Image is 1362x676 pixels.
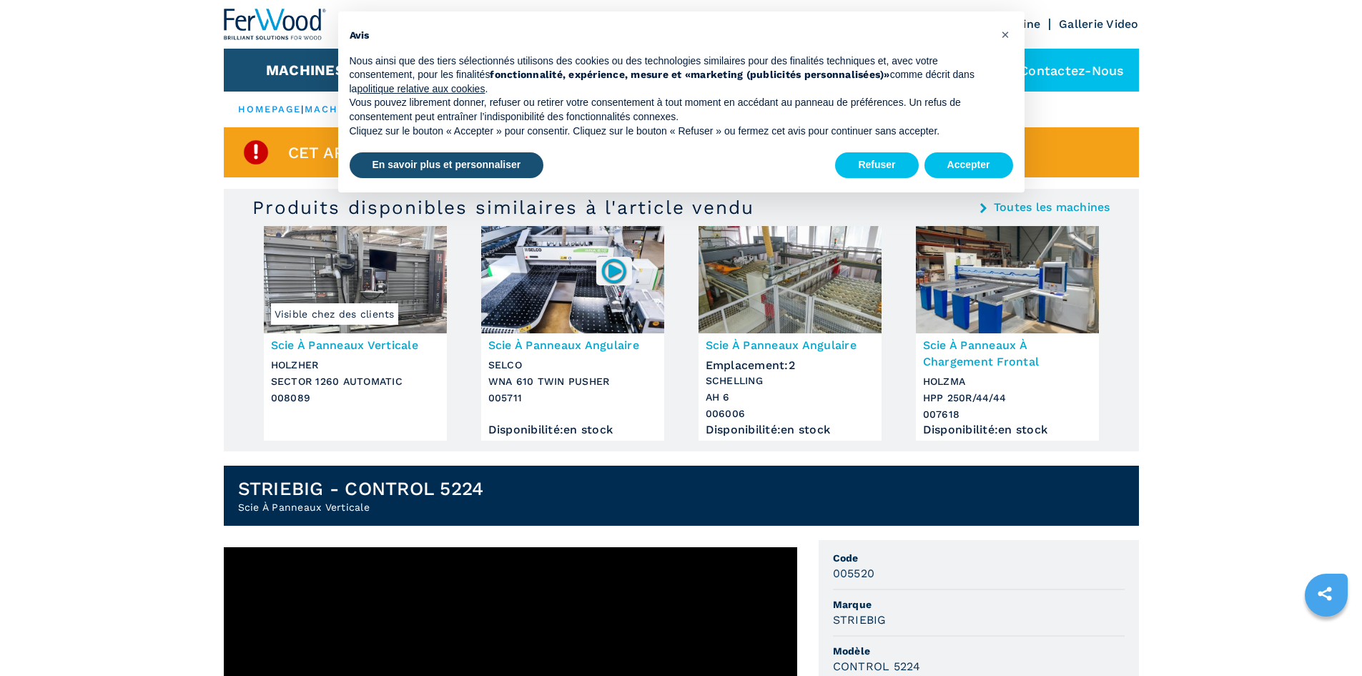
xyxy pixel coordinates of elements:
[488,357,657,406] h3: SELCO WNA 610 TWIN PUSHER 005711
[350,29,990,43] h2: Avis
[238,104,302,114] a: HOMEPAGE
[1301,612,1351,665] iframe: Chat
[706,355,874,369] div: Emplacement : 2
[923,337,1092,370] h3: Scie À Panneaux À Chargement Frontal
[271,357,440,406] h3: HOLZHER SECTOR 1260 AUTOMATIC 008089
[833,658,921,675] h3: CONTROL 5224
[224,9,327,40] img: Ferwood
[833,644,1125,658] span: Modèle
[288,144,532,161] span: Cet article est déjà vendu
[995,23,1017,46] button: Fermer cet avis
[916,226,1099,441] a: Scie À Panneaux À Chargement Frontal HOLZMA HPP 250R/44/44Scie À Panneaux À Chargement FrontalHOL...
[271,337,440,353] h3: Scie À Panneaux Verticale
[924,152,1013,178] button: Accepter
[706,337,874,353] h3: Scie À Panneaux Angulaire
[1059,17,1139,31] a: Gallerie Video
[835,152,918,178] button: Refuser
[984,49,1139,92] div: Contactez-nous
[350,54,990,97] p: Nous ainsi que des tiers sélectionnés utilisons des cookies ou des technologies similaires pour d...
[264,226,447,333] img: Scie À Panneaux Verticale HOLZHER SECTOR 1260 AUTOMATIC
[488,337,657,353] h3: Scie À Panneaux Angulaire
[238,477,484,500] h1: STRIEBIG - CONTROL 5224
[481,226,664,333] img: Scie À Panneaux Angulaire SELCO WNA 610 TWIN PUSHER
[490,69,889,80] strong: fonctionnalité, expérience, mesure et «marketing (publicités personnalisées)»
[305,104,366,114] a: machines
[600,257,628,285] img: 005711
[264,226,447,441] a: Scie À Panneaux Verticale HOLZHER SECTOR 1260 AUTOMATICVisible chez des clientsScie À Panneaux Ve...
[994,202,1110,213] a: Toutes les machines
[699,226,882,333] img: Scie À Panneaux Angulaire SCHELLING AH 6
[833,551,1125,565] span: Code
[357,83,485,94] a: politique relative aux cookies
[923,426,1092,433] div: Disponibilité : en stock
[481,226,664,441] a: Scie À Panneaux Angulaire SELCO WNA 610 TWIN PUSHER005711Scie À Panneaux AngulaireSELCOWNA 610 TW...
[488,426,657,433] div: Disponibilité : en stock
[266,62,345,79] button: Machines
[916,226,1099,333] img: Scie À Panneaux À Chargement Frontal HOLZMA HPP 250R/44/44
[833,612,887,628] h3: STRIEBIG
[923,373,1092,423] h3: HOLZMA HPP 250R/44/44 007618
[350,152,544,178] button: En savoir plus et personnaliser
[350,124,990,139] p: Cliquez sur le bouton « Accepter » pour consentir. Cliquez sur le bouton « Refuser » ou fermez ce...
[706,373,874,422] h3: SCHELLING AH 6 006006
[238,500,484,514] h2: Scie À Panneaux Verticale
[271,303,398,325] span: Visible chez des clients
[252,196,754,219] h3: Produits disponibles similaires à l'article vendu
[301,104,304,114] span: |
[833,597,1125,612] span: Marque
[242,138,270,167] img: SoldProduct
[706,426,874,433] div: Disponibilité : en stock
[833,565,875,582] h3: 005520
[1307,576,1343,612] a: sharethis
[1001,26,1010,43] span: ×
[699,226,882,441] a: Scie À Panneaux Angulaire SCHELLING AH 6Scie À Panneaux AngulaireEmplacement:2SCHELLINGAH 6006006...
[350,96,990,124] p: Vous pouvez librement donner, refuser ou retirer votre consentement à tout moment en accédant au ...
